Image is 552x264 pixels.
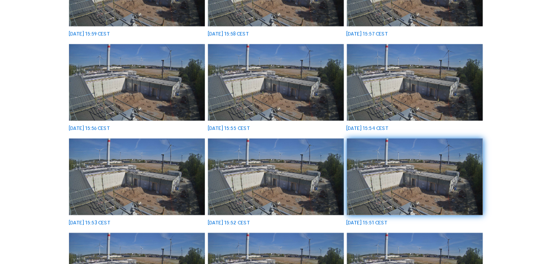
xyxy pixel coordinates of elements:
[208,126,250,131] div: [DATE] 15:55 CEST
[69,139,205,215] img: image_50006900
[347,220,388,225] div: [DATE] 15:51 CEST
[69,44,205,121] img: image_50007011
[347,31,389,37] div: [DATE] 15:57 CEST
[347,139,483,215] img: image_50006876
[69,220,111,225] div: [DATE] 15:53 CEST
[69,31,110,37] div: [DATE] 15:59 CEST
[69,126,110,131] div: [DATE] 15:56 CEST
[208,31,249,37] div: [DATE] 15:58 CEST
[347,44,483,121] img: image_50006902
[208,44,344,121] img: image_50006931
[347,126,389,131] div: [DATE] 15:54 CEST
[208,220,250,225] div: [DATE] 15:52 CEST
[208,139,344,215] img: image_50006896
